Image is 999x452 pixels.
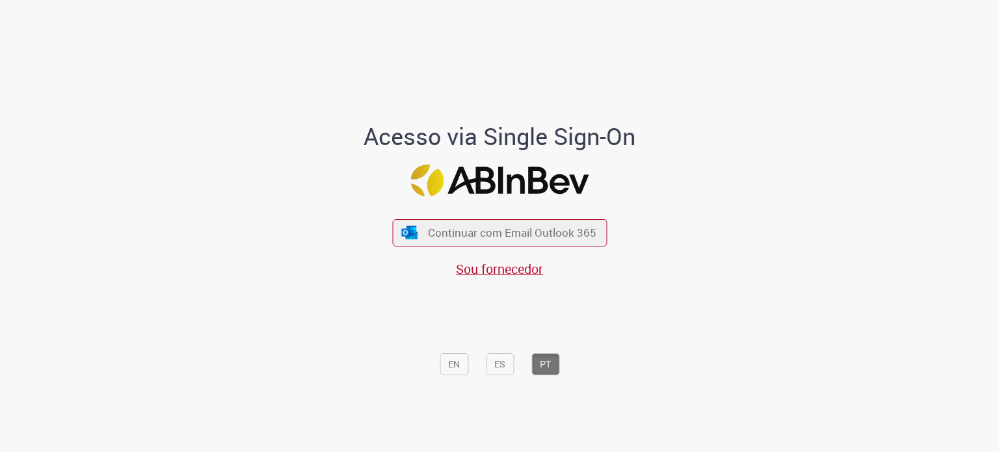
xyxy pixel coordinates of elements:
span: Continuar com Email Outlook 365 [428,225,596,240]
button: ícone Azure/Microsoft 360 Continuar com Email Outlook 365 [392,219,607,246]
button: PT [531,353,559,375]
button: ES [486,353,514,375]
h1: Acesso via Single Sign-On [319,124,680,150]
a: Sou fornecedor [456,260,543,278]
img: Logo ABInBev [410,165,589,196]
button: EN [440,353,468,375]
img: ícone Azure/Microsoft 360 [401,226,419,239]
